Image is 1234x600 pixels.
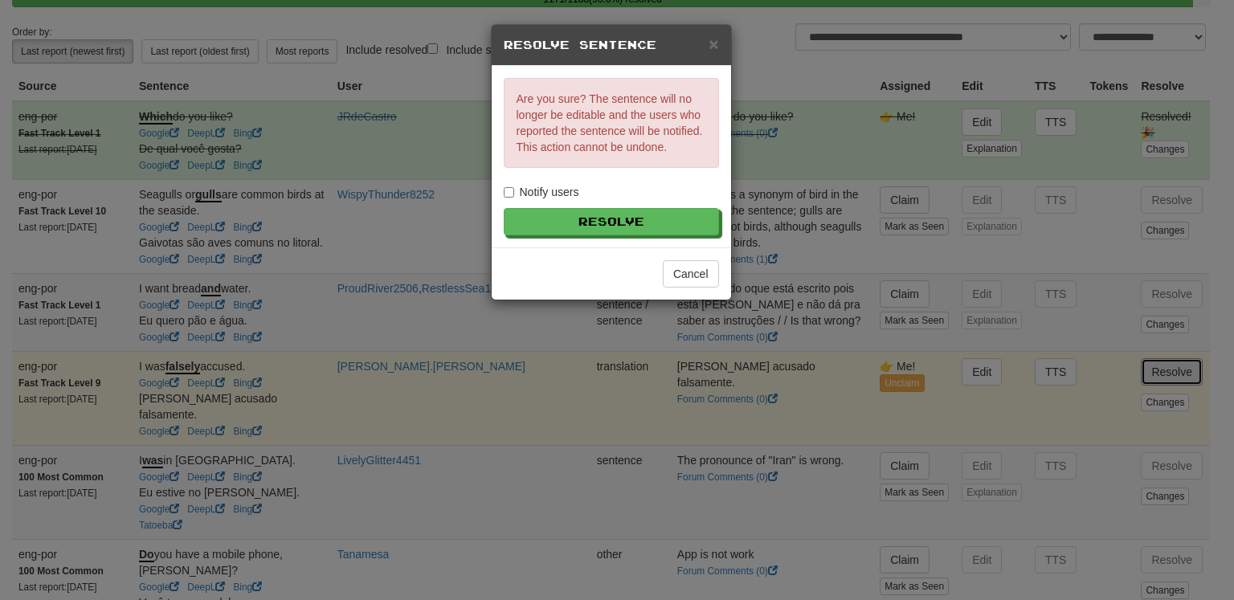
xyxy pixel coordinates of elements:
[709,35,718,52] button: Close
[663,260,719,288] button: Cancel
[504,78,719,168] p: Are you sure? The sentence will no longer be editable and the users who reported the sentence wil...
[709,35,718,53] span: ×
[504,37,719,53] h5: Resolve Sentence
[504,208,719,235] button: Resolve
[504,187,514,198] input: Notify users
[504,184,579,200] label: Notify users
